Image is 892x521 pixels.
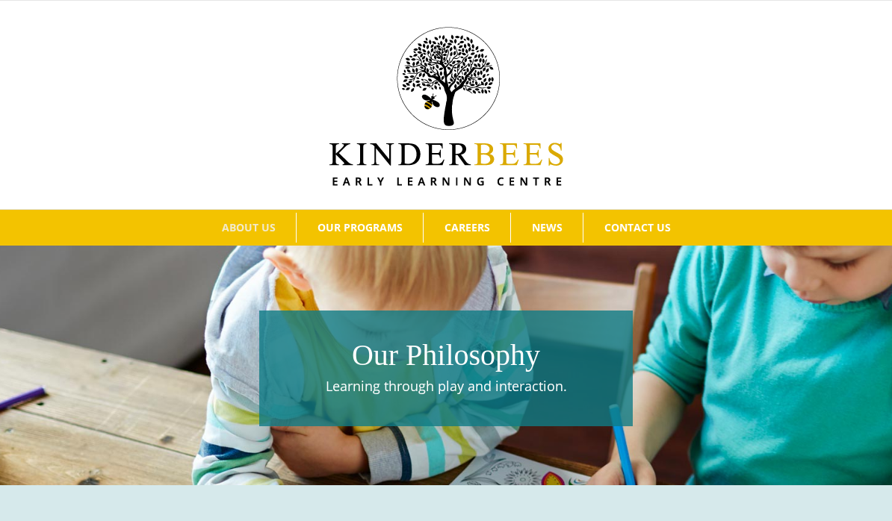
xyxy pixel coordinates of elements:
[222,222,276,233] span: ABOUT US
[604,222,671,233] span: CONTACT US
[267,334,625,376] h1: Our Philosophy
[583,213,691,243] a: CONTACT US
[445,222,490,233] span: CAREERS
[532,222,563,233] span: NEWS
[511,213,583,243] a: NEWS
[329,27,563,186] img: Kinder Bees Logo
[424,213,510,243] a: CAREERS
[201,213,296,243] a: ABOUT US
[297,213,423,243] a: OUR PROGRAMS
[318,222,403,233] span: OUR PROGRAMS
[22,210,870,246] nav: Main Menu
[267,376,625,396] p: Learning through play and interaction.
